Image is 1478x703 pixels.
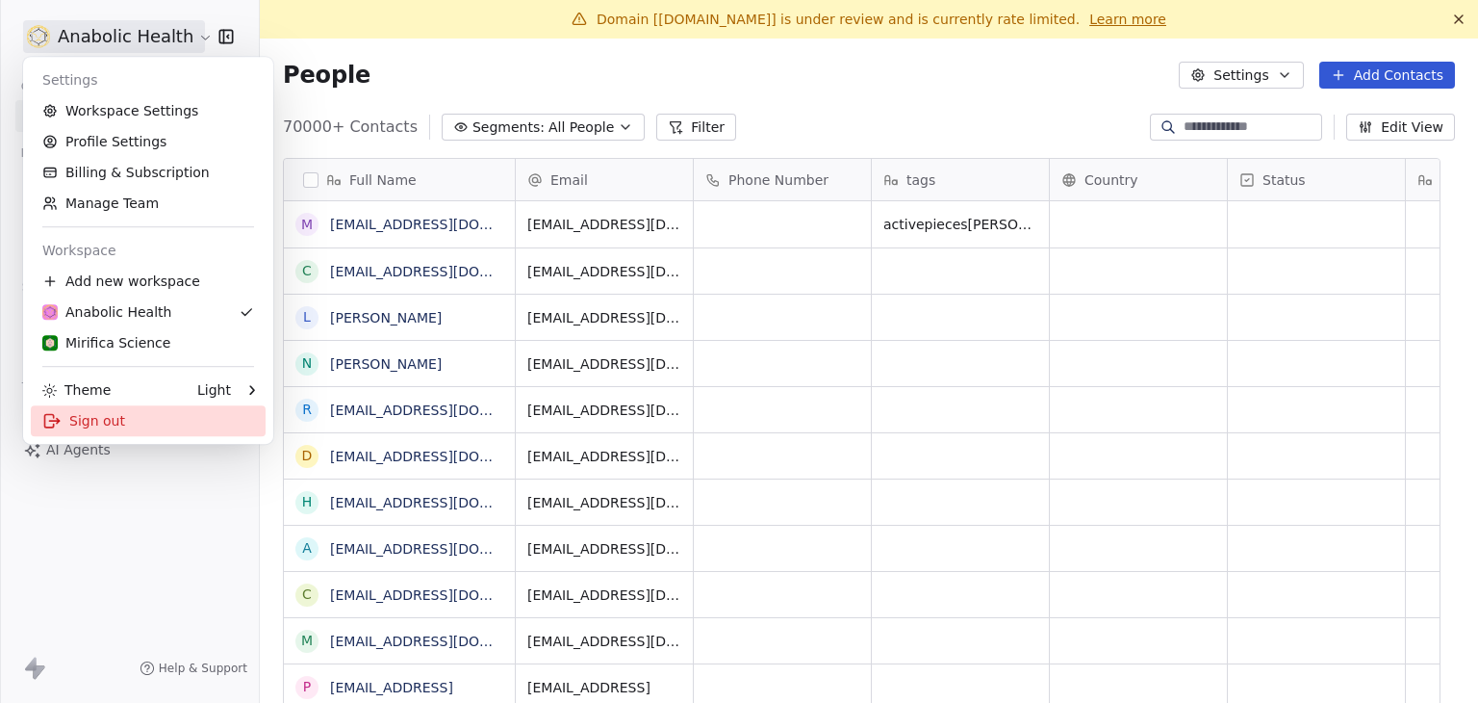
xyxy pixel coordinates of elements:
div: Add new workspace [31,266,266,297]
div: Workspace [31,235,266,266]
div: Anabolic Health [42,302,171,322]
a: Profile Settings [31,126,266,157]
a: Workspace Settings [31,95,266,126]
div: Mirifica Science [42,333,170,352]
img: Anabolic-Health-Icon-192.png [42,304,58,320]
img: MIRIFICA%20science_logo_icon-big.png [42,335,58,351]
div: Settings [31,65,266,95]
div: Sign out [31,405,266,436]
div: Theme [42,380,111,400]
div: Light [197,380,231,400]
a: Billing & Subscription [31,157,266,188]
a: Manage Team [31,188,266,219]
